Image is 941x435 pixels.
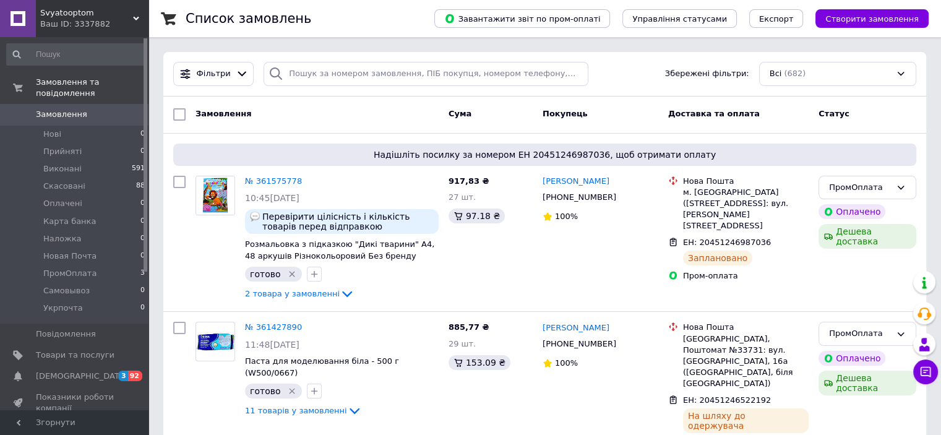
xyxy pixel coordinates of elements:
[287,269,297,279] svg: Видалити мітку
[683,238,771,247] span: ЕН: 20451246987036
[245,176,302,186] a: № 361575778
[449,209,505,223] div: 97.18 ₴
[815,9,929,28] button: Створити замовлення
[178,149,911,161] span: Надішліть посилку за номером ЕН 20451246987036, щоб отримати оплату
[43,198,82,209] span: Оплачені
[668,109,760,118] span: Доставка та оплата
[683,270,809,282] div: Пром-оплата
[128,371,142,381] span: 92
[803,14,929,23] a: Створити замовлення
[140,233,145,244] span: 0
[132,163,145,174] span: 591
[683,395,771,405] span: ЕН: 20451246522192
[819,371,916,395] div: Дешева доставка
[43,251,97,262] span: Новая Почта
[140,285,145,296] span: 0
[245,193,299,203] span: 10:45[DATE]
[543,176,609,187] a: [PERSON_NAME]
[449,192,476,202] span: 27 шт.
[245,406,347,415] span: 11 товарів у замовленні
[245,356,399,377] a: Паста для моделювання біла - 500 г (W500/0667)
[43,129,61,140] span: Нові
[245,406,362,415] a: 11 товарів у замовленні
[136,181,145,192] span: 88
[245,239,434,272] a: Розмальовка з підказкою "Дикі тварини" А4, 48 аркушів Різнокольоровий Без бренду (20В-003(ДикТ))
[543,192,616,202] span: [PHONE_NUMBER]
[36,77,148,99] span: Замовлення та повідомлення
[36,371,127,382] span: [DEMOGRAPHIC_DATA]
[36,329,96,340] span: Повідомлення
[665,68,749,80] span: Збережені фільтри:
[245,289,340,298] span: 2 товара у замовленні
[262,212,434,231] span: Перевірити цілісність і кількість товарів перед відправкою
[40,7,133,19] span: Svyatooptom
[140,216,145,227] span: 0
[555,212,578,221] span: 100%
[449,322,489,332] span: 885,77 ₴
[140,268,145,279] span: 3
[749,9,804,28] button: Експорт
[43,146,82,157] span: Прийняті
[196,322,235,361] a: Фото товару
[287,386,297,396] svg: Видалити мітку
[250,269,280,279] span: готово
[140,198,145,209] span: 0
[43,303,83,314] span: Укрпочта
[825,14,919,24] span: Створити замовлення
[245,340,299,350] span: 11:48[DATE]
[118,371,128,381] span: 3
[543,109,588,118] span: Покупець
[196,329,234,355] img: Фото товару
[759,14,794,24] span: Експорт
[245,289,354,298] a: 2 товара у замовленні
[819,109,849,118] span: Статус
[43,181,85,192] span: Скасовані
[36,109,87,120] span: Замовлення
[449,339,476,348] span: 29 шт.
[543,322,609,334] a: [PERSON_NAME]
[43,233,82,244] span: Наложка
[36,350,114,361] span: Товари та послуги
[829,181,891,194] div: ПромОплата
[43,268,97,279] span: ПромОплата
[186,11,311,26] h1: Список замовлень
[43,163,82,174] span: Виконані
[434,9,610,28] button: Завантажити звіт по пром-оплаті
[683,408,809,433] div: На шляху до одержувача
[140,303,145,314] span: 0
[6,43,146,66] input: Пошук
[196,109,251,118] span: Замовлення
[245,322,302,332] a: № 361427890
[140,129,145,140] span: 0
[449,109,471,118] span: Cума
[197,68,231,80] span: Фільтри
[683,334,809,390] div: [GEOGRAPHIC_DATA], Поштомат №33731: вул. [GEOGRAPHIC_DATA], 16а ([GEOGRAPHIC_DATA], біля [GEOGRAP...
[140,146,145,157] span: 0
[770,68,782,80] span: Всі
[543,339,616,348] span: [PHONE_NUMBER]
[250,386,280,396] span: готово
[784,69,806,78] span: (682)
[819,224,916,249] div: Дешева доставка
[36,392,114,414] span: Показники роботи компанії
[622,9,737,28] button: Управління статусами
[444,13,600,24] span: Завантажити звіт по пром-оплаті
[819,204,885,219] div: Оплачено
[632,14,727,24] span: Управління статусами
[683,187,809,232] div: м. [GEOGRAPHIC_DATA] ([STREET_ADDRESS]: вул. [PERSON_NAME][STREET_ADDRESS]
[449,355,510,370] div: 153.09 ₴
[140,251,145,262] span: 0
[913,360,938,384] button: Чат з покупцем
[555,358,578,368] span: 100%
[449,176,489,186] span: 917,83 ₴
[43,216,96,227] span: Карта банка
[683,322,809,333] div: Нова Пошта
[250,212,260,222] img: :speech_balloon:
[683,176,809,187] div: Нова Пошта
[40,19,148,30] div: Ваш ID: 3337882
[43,285,90,296] span: Самовывоз
[829,327,891,340] div: ПромОплата
[264,62,588,86] input: Пошук за номером замовлення, ПІБ покупця, номером телефону, Email, номером накладної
